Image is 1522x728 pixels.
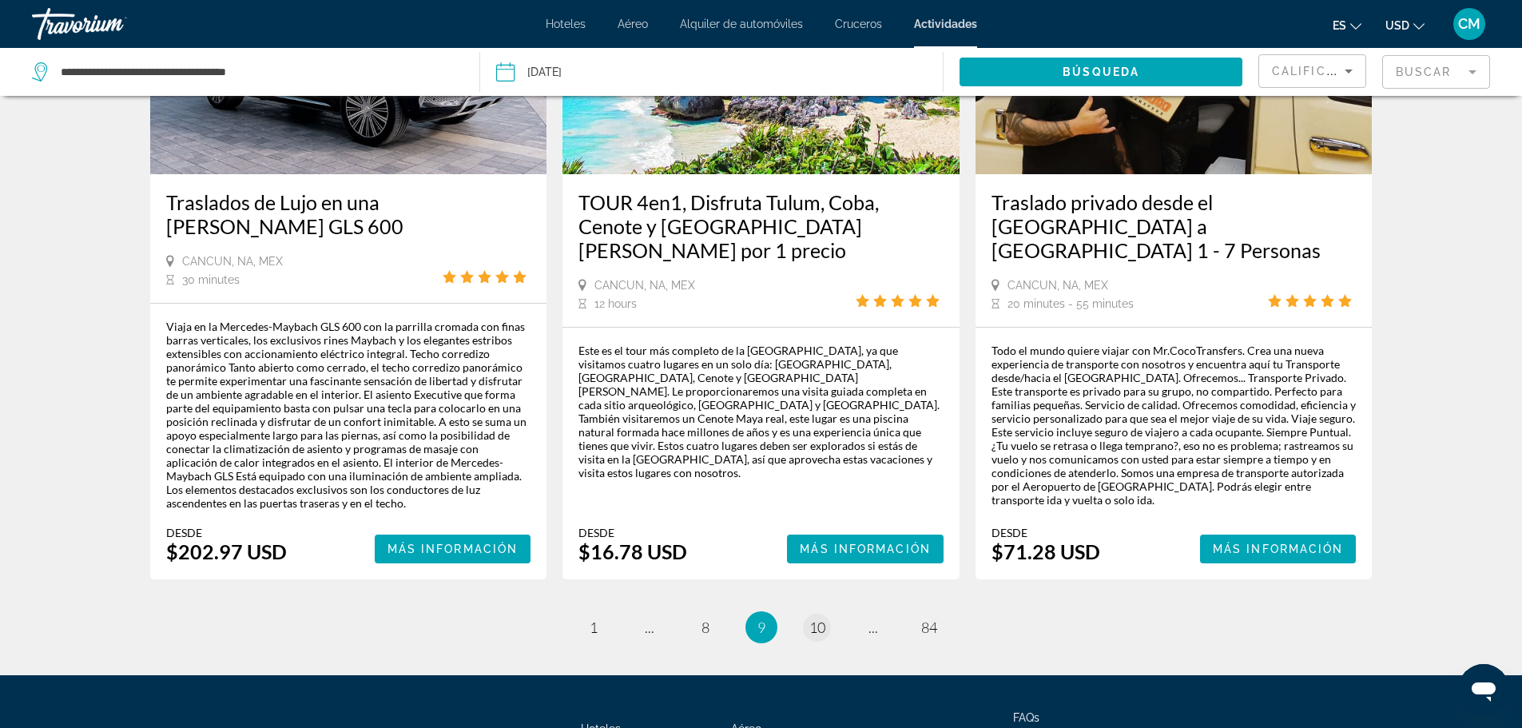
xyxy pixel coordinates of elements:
span: ... [645,619,654,636]
a: Actividades [914,18,977,30]
mat-select: Sort by [1272,62,1353,81]
span: Cancun, NA, MEX [594,279,695,292]
button: Change currency [1385,14,1425,37]
div: $71.28 USD [991,539,1100,563]
span: USD [1385,19,1409,32]
button: Filter [1382,54,1490,90]
a: TOUR 4en1, Disfruta Tulum, Coba, Cenote y [GEOGRAPHIC_DATA][PERSON_NAME] por 1 precio [578,190,944,262]
span: CM [1458,16,1480,32]
span: 8 [701,619,709,636]
div: Todo el mundo quiere viajar con Mr.CocoTransfers. Crea una nueva experiencia de transporte con no... [991,344,1357,507]
div: Desde [166,526,287,539]
span: Cancun, NA, MEX [1007,279,1108,292]
span: Búsqueda [1063,66,1139,78]
a: Hoteles [546,18,586,30]
span: 1 [590,619,598,636]
span: Más información [1213,543,1344,555]
span: 84 [921,619,937,636]
span: Cancun, NA, MEX [182,255,283,268]
span: 10 [809,619,825,636]
span: Calificación más alta [1272,65,1441,78]
span: 9 [757,619,765,636]
button: Búsqueda [960,58,1242,86]
button: Change language [1333,14,1361,37]
div: Desde [578,526,687,539]
span: es [1333,19,1346,32]
span: 30 minutes [182,273,240,286]
a: Traslados de Lujo en una [PERSON_NAME] GLS 600 [166,190,531,238]
a: Alquiler de automóviles [680,18,803,30]
div: Este es el tour más completo de la [GEOGRAPHIC_DATA], ya que visitamos cuatro lugares en un solo ... [578,344,944,479]
a: Traslado privado desde el [GEOGRAPHIC_DATA] a [GEOGRAPHIC_DATA] 1 - 7 Personas [991,190,1357,262]
nav: Pagination [150,611,1373,643]
div: Viaja en la Mercedes-Maybach GLS 600 con la parrilla cromada con finas barras verticales, los exc... [166,320,531,510]
div: $16.78 USD [578,539,687,563]
div: Desde [991,526,1100,539]
button: Más información [375,535,531,563]
span: Más información [800,543,931,555]
a: FAQs [1013,711,1039,724]
a: Cruceros [835,18,882,30]
a: Travorium [32,3,192,45]
a: Aéreo [618,18,648,30]
span: 12 hours [594,297,637,310]
button: Date: Oct 12, 2025 [496,48,944,96]
span: ... [868,619,878,636]
button: User Menu [1448,7,1490,41]
button: Más información [787,535,944,563]
iframe: Botón para iniciar la ventana de mensajería [1458,664,1509,715]
span: Más información [387,543,519,555]
span: 20 minutes - 55 minutes [1007,297,1134,310]
div: $202.97 USD [166,539,287,563]
button: Más información [1200,535,1357,563]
